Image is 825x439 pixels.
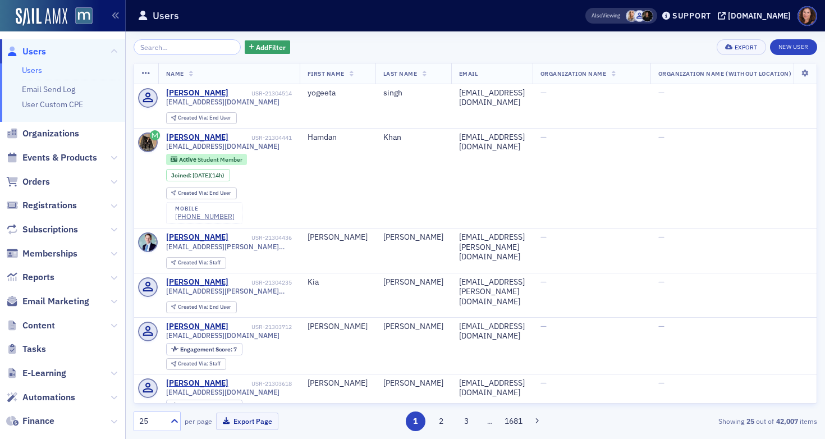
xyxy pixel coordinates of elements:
[308,88,368,98] div: yogeeta
[6,367,66,379] a: E-Learning
[6,223,78,236] a: Subscriptions
[180,403,237,409] div: 7
[308,378,368,388] div: [PERSON_NAME]
[658,232,664,242] span: —
[308,322,368,332] div: [PERSON_NAME]
[22,152,97,164] span: Events & Products
[459,132,525,152] div: [EMAIL_ADDRESS][DOMAIN_NAME]
[179,156,198,163] span: Active
[166,88,228,98] a: [PERSON_NAME]
[175,212,235,221] div: [PHONE_NUMBER]
[6,415,54,427] a: Finance
[6,176,50,188] a: Orders
[178,303,209,310] span: Created Via :
[6,319,55,332] a: Content
[383,88,443,98] div: singh
[178,361,221,367] div: Staff
[797,6,817,26] span: Profile
[22,199,77,212] span: Registrations
[658,378,664,388] span: —
[406,411,425,431] button: 1
[658,88,664,98] span: —
[6,45,46,58] a: Users
[178,259,209,266] span: Created Via :
[482,416,498,426] span: …
[22,295,89,308] span: Email Marketing
[6,127,79,140] a: Organizations
[22,415,54,427] span: Finance
[180,346,237,353] div: 7
[230,134,292,141] div: USR-21304441
[22,319,55,332] span: Content
[22,45,46,58] span: Users
[658,321,664,331] span: —
[592,12,602,19] div: Also
[166,154,247,165] div: Active: Active: Student Member
[459,70,478,77] span: Email
[22,343,46,355] span: Tasks
[459,88,525,108] div: [EMAIL_ADDRESS][DOMAIN_NAME]
[308,277,368,287] div: Kia
[6,152,97,164] a: Events & Products
[728,11,791,21] div: [DOMAIN_NAME]
[166,322,228,332] div: [PERSON_NAME]
[178,260,221,266] div: Staff
[6,271,54,283] a: Reports
[22,367,66,379] span: E-Learning
[383,277,443,287] div: [PERSON_NAME]
[735,44,758,51] div: Export
[22,65,42,75] a: Users
[166,232,228,243] a: [PERSON_NAME]
[185,416,212,426] label: per page
[166,378,228,388] a: [PERSON_NAME]
[540,321,547,331] span: —
[139,415,164,427] div: 25
[178,115,231,121] div: End User
[180,402,233,410] span: Engagement Score :
[22,248,77,260] span: Memberships
[658,277,664,287] span: —
[459,277,525,307] div: [EMAIL_ADDRESS][PERSON_NAME][DOMAIN_NAME]
[457,411,476,431] button: 3
[230,90,292,97] div: USR-21304514
[459,378,525,398] div: [EMAIL_ADDRESS][DOMAIN_NAME]
[6,199,77,212] a: Registrations
[166,169,230,181] div: Joined: 2025-09-12 00:00:00
[178,190,231,196] div: End User
[459,232,525,262] div: [EMAIL_ADDRESS][PERSON_NAME][DOMAIN_NAME]
[459,322,525,341] div: [EMAIL_ADDRESS][DOMAIN_NAME]
[67,7,93,26] a: View Homepage
[166,287,292,295] span: [EMAIL_ADDRESS][PERSON_NAME][DOMAIN_NAME]
[166,400,242,412] div: Engagement Score: 7
[672,11,711,21] div: Support
[744,416,756,426] strong: 25
[171,156,242,163] a: Active Student Member
[383,322,443,332] div: [PERSON_NAME]
[180,345,233,353] span: Engagement Score :
[774,416,800,426] strong: 42,007
[166,70,184,77] span: Name
[245,40,291,54] button: AddFilter
[626,10,638,22] span: Emily Trott
[153,9,179,22] h1: Users
[75,7,93,25] img: SailAMX
[166,301,237,313] div: Created Via: End User
[16,8,67,26] img: SailAMX
[22,84,75,94] a: Email Send Log
[540,378,547,388] span: —
[256,42,286,52] span: Add Filter
[166,132,228,143] a: [PERSON_NAME]
[770,39,817,55] a: New User
[504,411,524,431] button: 1681
[178,114,209,121] span: Created Via :
[230,234,292,241] div: USR-21304436
[166,257,226,269] div: Created Via: Staff
[6,343,46,355] a: Tasks
[540,88,547,98] span: —
[6,391,75,404] a: Automations
[192,171,210,179] span: [DATE]
[178,189,209,196] span: Created Via :
[22,176,50,188] span: Orders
